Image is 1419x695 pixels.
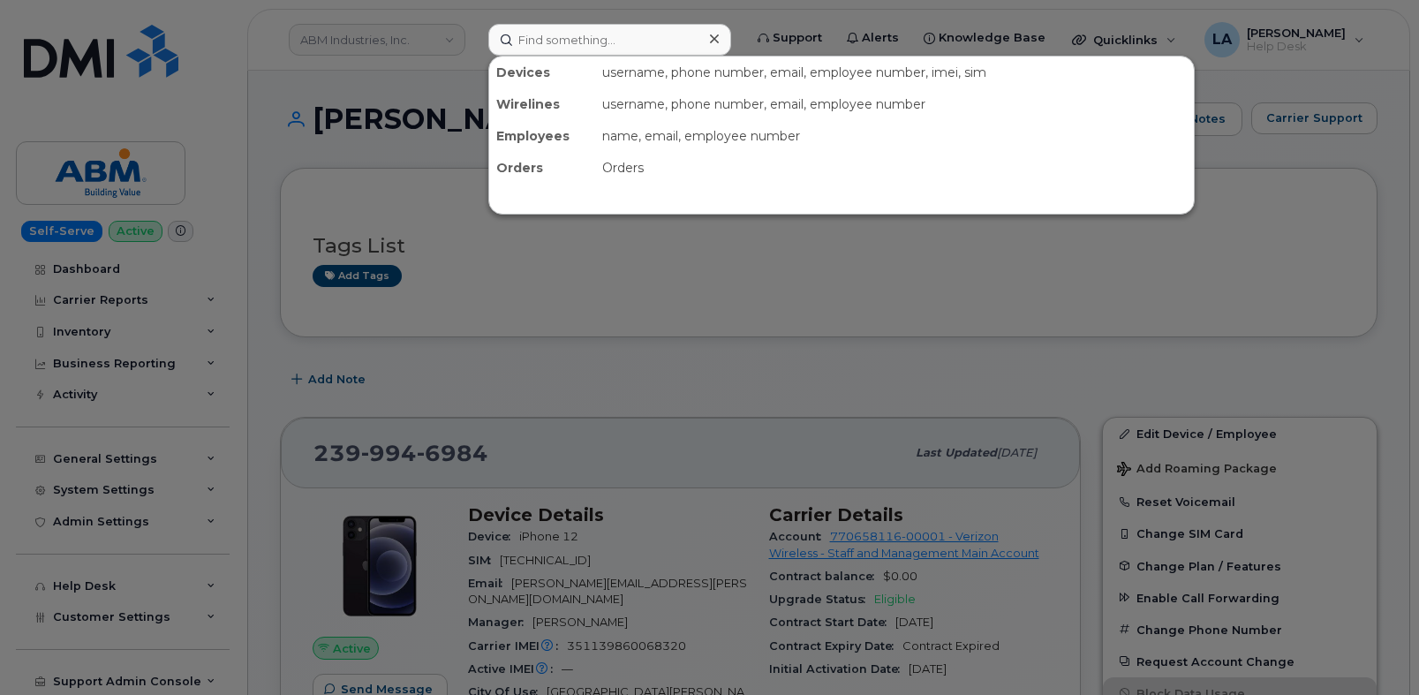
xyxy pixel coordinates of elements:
[595,57,1194,88] div: username, phone number, email, employee number, imei, sim
[595,88,1194,120] div: username, phone number, email, employee number
[595,120,1194,152] div: name, email, employee number
[489,88,595,120] div: Wirelines
[489,57,595,88] div: Devices
[489,152,595,184] div: Orders
[595,152,1194,184] div: Orders
[489,120,595,152] div: Employees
